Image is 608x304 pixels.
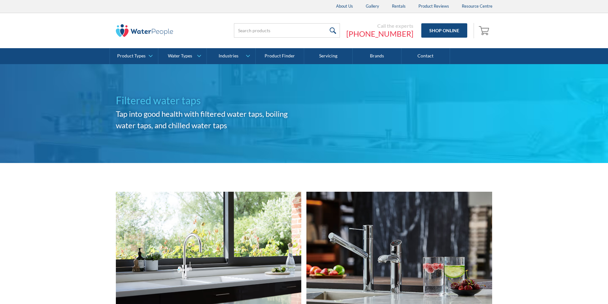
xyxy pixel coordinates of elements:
a: Contact [402,48,450,64]
img: The Water People [116,24,173,37]
a: Servicing [304,48,353,64]
a: Brands [353,48,401,64]
div: Water Types [168,53,192,59]
a: Product Finder [256,48,304,64]
a: Industries [207,48,255,64]
a: Product Types [110,48,158,64]
a: Water Types [158,48,206,64]
a: [PHONE_NUMBER] [346,29,413,39]
h2: Tap into good health with filtered water taps, boiling water taps, and chilled water taps [116,108,304,131]
h1: Filtered water taps [116,93,304,108]
div: Call the experts [346,23,413,29]
div: Product Types [117,53,146,59]
a: Shop Online [421,23,467,38]
a: Open empty cart [477,23,492,38]
input: Search products [234,23,340,38]
div: Industries [219,53,238,59]
img: shopping cart [479,25,491,35]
